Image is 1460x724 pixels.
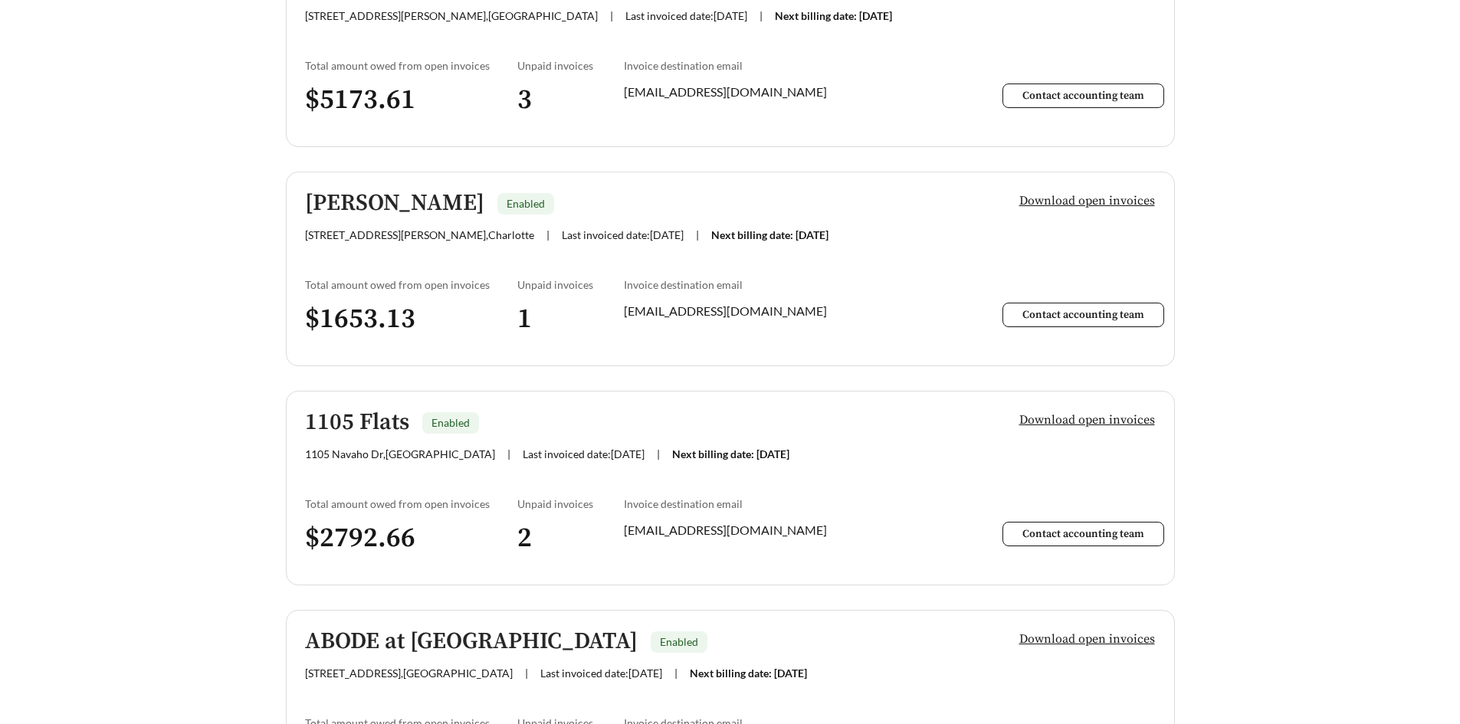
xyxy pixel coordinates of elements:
[657,447,660,460] span: |
[624,83,943,101] div: [EMAIL_ADDRESS][DOMAIN_NAME]
[660,635,698,648] span: Enabled
[1022,89,1144,103] span: Contact accounting team
[305,497,518,510] div: Total amount owed from open invoices
[610,9,613,22] span: |
[305,228,534,241] span: [STREET_ADDRESS][PERSON_NAME] , Charlotte
[696,228,699,241] span: |
[1002,303,1164,327] button: Contact accounting team
[1019,192,1155,210] span: Download open invoices
[625,9,747,22] span: Last invoiced date: [DATE]
[546,228,550,241] span: |
[674,667,678,680] span: |
[624,302,943,320] div: [EMAIL_ADDRESS][DOMAIN_NAME]
[431,416,470,429] span: Enabled
[1002,522,1164,546] button: Contact accounting team
[517,497,624,510] div: Unpaid invoices
[624,521,943,539] div: [EMAIL_ADDRESS][DOMAIN_NAME]
[286,172,1175,366] a: [PERSON_NAME]Enabled[STREET_ADDRESS][PERSON_NAME],Charlotte|Last invoiced date:[DATE]|Next billin...
[286,391,1175,585] a: 1105 FlatsEnabled1105 Navaho Dr,[GEOGRAPHIC_DATA]|Last invoiced date:[DATE]|Next billing date: [D...
[540,667,662,680] span: Last invoiced date: [DATE]
[690,667,807,680] span: Next billing date: [DATE]
[1019,630,1155,648] span: Download open invoices
[305,83,518,117] h3: $ 5173.61
[1007,407,1156,439] button: Download open invoices
[1002,84,1164,108] button: Contact accounting team
[517,521,624,555] h3: 2
[517,302,624,336] h3: 1
[672,447,789,460] span: Next billing date: [DATE]
[507,197,545,210] span: Enabled
[517,278,624,291] div: Unpaid invoices
[711,228,828,241] span: Next billing date: [DATE]
[305,302,518,336] h3: $ 1653.13
[624,278,943,291] div: Invoice destination email
[305,410,409,435] h5: 1105 Flats
[507,447,510,460] span: |
[305,278,518,291] div: Total amount owed from open invoices
[305,521,518,555] h3: $ 2792.66
[624,497,943,510] div: Invoice destination email
[562,228,684,241] span: Last invoiced date: [DATE]
[775,9,892,22] span: Next billing date: [DATE]
[624,59,943,72] div: Invoice destination email
[1022,308,1144,322] span: Contact accounting team
[305,667,513,680] span: [STREET_ADDRESS] , [GEOGRAPHIC_DATA]
[305,59,518,72] div: Total amount owed from open invoices
[517,59,624,72] div: Unpaid invoices
[523,447,645,460] span: Last invoiced date: [DATE]
[525,667,528,680] span: |
[305,191,484,216] h5: [PERSON_NAME]
[1007,626,1156,658] button: Download open invoices
[1019,411,1155,429] span: Download open invoices
[305,629,638,654] h5: ABODE at [GEOGRAPHIC_DATA]
[1022,527,1144,541] span: Contact accounting team
[1007,188,1156,220] button: Download open invoices
[517,83,624,117] h3: 3
[760,9,763,22] span: |
[305,447,495,460] span: 1105 Navaho Dr , [GEOGRAPHIC_DATA]
[305,9,598,22] span: [STREET_ADDRESS][PERSON_NAME] , [GEOGRAPHIC_DATA]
